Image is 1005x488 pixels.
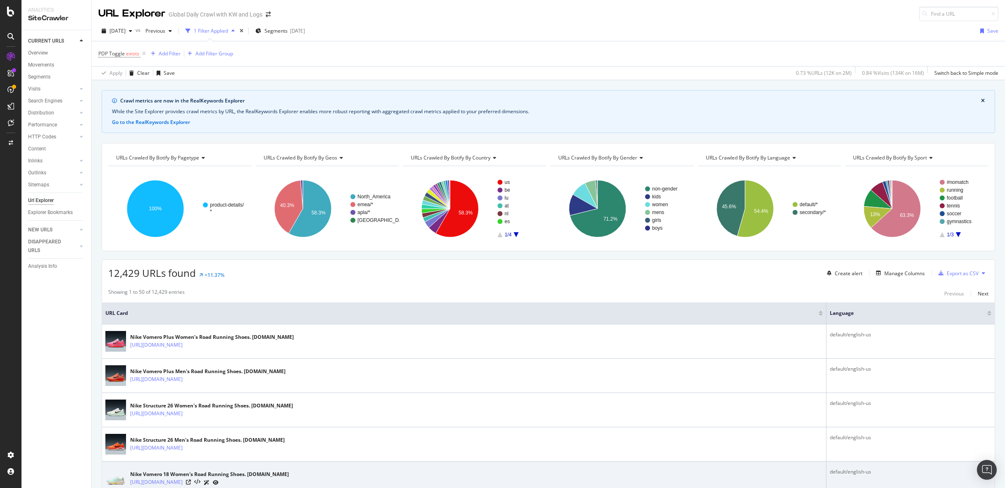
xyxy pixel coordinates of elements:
[142,24,175,38] button: Previous
[884,270,925,277] div: Manage Columns
[126,50,139,57] span: exists
[130,409,183,418] a: [URL][DOMAIN_NAME]
[153,67,175,80] button: Save
[935,267,979,280] button: Export as CSV
[110,69,122,76] div: Apply
[977,460,997,480] div: Open Intercom Messenger
[98,67,122,80] button: Apply
[130,444,183,452] a: [URL][DOMAIN_NAME]
[800,209,826,215] text: secondary/*
[357,202,373,207] text: emea/*
[28,121,77,129] a: Performance
[403,173,546,245] svg: A chart.
[149,206,162,212] text: 100%
[108,173,252,245] svg: A chart.
[28,97,62,105] div: Search Engines
[947,211,961,217] text: soccer
[505,179,510,185] text: us
[28,37,64,45] div: CURRENT URLS
[830,309,975,317] span: language
[931,67,998,80] button: Switch back to Simple mode
[105,363,126,389] img: main image
[130,471,289,478] div: Nike Vomero 18 Women's Road Running Shoes. [DOMAIN_NAME]
[130,333,294,341] div: Nike Vomero Plus Women's Road Running Shoes. [DOMAIN_NAME]
[159,50,181,57] div: Add Filter
[28,238,77,255] a: DISAPPEARED URLS
[130,478,183,486] a: [URL][DOMAIN_NAME]
[978,290,988,297] div: Next
[182,24,238,38] button: 1 Filter Applied
[947,187,963,193] text: running
[411,154,491,161] span: URLs Crawled By Botify By country
[169,10,262,19] div: Global Daily Crawl with KW and Logs
[652,209,664,215] text: mens
[652,217,661,223] text: girls
[824,267,862,280] button: Create alert
[978,288,988,298] button: Next
[845,173,988,245] svg: A chart.
[114,151,244,164] h4: URLs Crawled By Botify By pagetype
[194,27,228,34] div: 1 Filter Applied
[830,331,991,338] div: default/english-us
[409,151,539,164] h4: URLs Crawled By Botify By country
[947,195,963,201] text: football
[112,108,985,115] div: While the Site Explorer provides crawl metrics by URL, the RealKeywords Explorer enables more rob...
[252,24,308,38] button: Segments[DATE]
[102,90,995,133] div: info banner
[213,478,219,487] a: URL Inspection
[28,196,54,205] div: Url Explorer
[754,208,768,214] text: 54.4%
[98,24,136,38] button: [DATE]
[262,151,392,164] h4: URLs Crawled By Botify By geos
[550,173,694,245] svg: A chart.
[652,225,662,231] text: boys
[28,49,86,57] a: Overview
[28,97,77,105] a: Search Engines
[862,69,924,76] div: 0.84 % Visits ( 134K on 16M )
[266,12,271,17] div: arrow-right-arrow-left
[830,365,991,373] div: default/english-us
[987,27,998,34] div: Save
[835,270,862,277] div: Create alert
[505,195,508,201] text: lu
[900,212,914,218] text: 63.3%
[28,196,86,205] a: Url Explorer
[256,173,399,245] svg: A chart.
[28,145,86,153] a: Content
[796,69,852,76] div: 0.73 % URLs ( 12K on 2M )
[105,329,126,355] img: main image
[130,341,183,349] a: [URL][DOMAIN_NAME]
[28,61,54,69] div: Movements
[28,61,86,69] a: Movements
[28,14,85,23] div: SiteCrawler
[459,210,473,216] text: 58.3%
[28,238,70,255] div: DISAPPEARED URLS
[704,151,834,164] h4: URLs Crawled By Botify By language
[28,169,77,177] a: Outlinks
[98,50,125,57] span: PDP Toggle
[28,181,49,189] div: Sitemaps
[105,397,126,423] img: main image
[947,232,954,238] text: 1/3
[979,95,987,106] button: close banner
[28,7,85,14] div: Analytics
[28,49,48,57] div: Overview
[505,203,509,209] text: at
[698,173,841,245] div: A chart.
[186,480,191,485] a: Visit Online Page
[194,479,200,485] button: View HTML Source
[204,478,210,487] a: AI Url Details
[238,27,245,35] div: times
[108,266,196,280] span: 12,429 URLs found
[505,232,512,238] text: 1/4
[558,154,637,161] span: URLs Crawled By Botify By gender
[130,402,293,409] div: Nike Structure 26 Women's Road Running Shoes. [DOMAIN_NAME]
[98,7,165,21] div: URL Explorer
[722,204,736,209] text: 45.6%
[210,202,244,208] text: product-details/
[853,154,927,161] span: URLs Crawled By Botify By sport
[28,133,77,141] a: HTTP Codes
